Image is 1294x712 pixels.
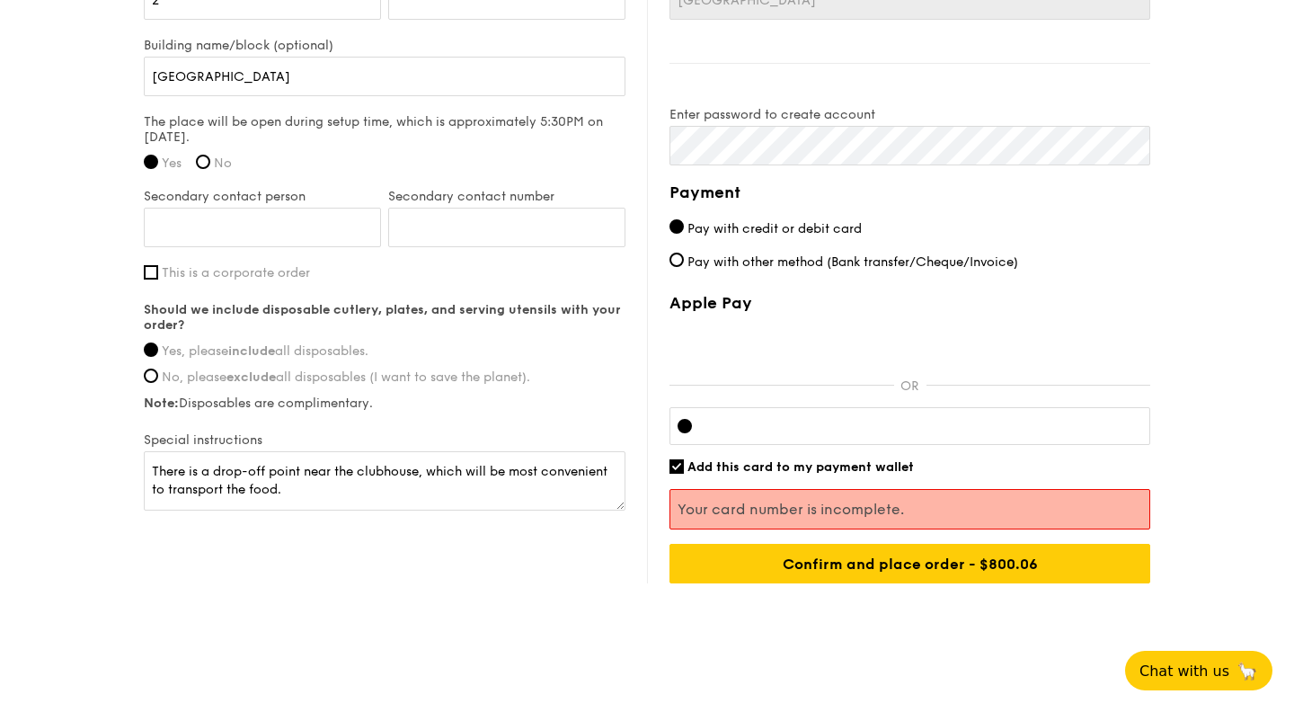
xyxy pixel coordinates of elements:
[144,38,625,53] label: Building name/block (optional)
[1236,661,1258,681] span: 🦙
[669,293,1150,313] label: Apple Pay
[228,343,275,359] strong: include
[894,378,926,394] p: OR
[687,221,862,236] span: Pay with credit or debit card
[144,432,625,448] label: Special instructions
[144,343,158,357] input: Yes, pleaseincludeall disposables.
[144,396,179,411] strong: Note:
[706,419,1142,433] iframe: Secure card payment input frame
[162,156,182,171] span: Yes
[226,369,276,385] strong: exclude
[162,265,310,280] span: This is a corporate order
[214,156,232,171] span: No
[1139,663,1229,680] span: Chat with us
[669,219,684,234] input: Pay with credit or debit card
[144,114,625,145] label: The place will be open during setup time, which is approximately 5:30PM on [DATE].
[687,459,914,475] span: Add this card to my payment wallet
[1125,651,1272,690] button: Chat with us🦙
[144,369,158,383] input: No, pleaseexcludeall disposables (I want to save the planet).
[687,254,1018,270] span: Pay with other method (Bank transfer/Cheque/Invoice)
[669,544,1150,583] input: Confirm and place order - $800.06
[144,265,158,280] input: This is a corporate order
[144,396,625,411] label: Disposables are complimentary.
[196,155,210,169] input: No
[388,189,625,204] label: Secondary contact number
[678,501,1142,518] p: Your card number is incomplete.
[669,253,684,267] input: Pay with other method (Bank transfer/Cheque/Invoice)
[162,343,368,359] span: Yes, please all disposables.
[669,180,1150,205] h4: Payment
[144,155,158,169] input: Yes
[144,302,621,333] strong: Should we include disposable cutlery, plates, and serving utensils with your order?
[669,324,1150,363] iframe: Secure payment button frame
[669,107,1150,122] label: Enter password to create account
[162,369,530,385] span: No, please all disposables (I want to save the planet).
[144,189,381,204] label: Secondary contact person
